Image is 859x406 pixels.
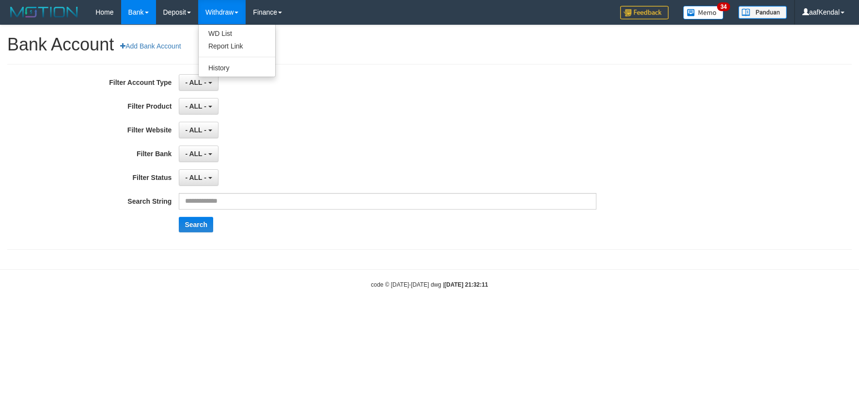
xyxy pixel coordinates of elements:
[179,122,218,138] button: - ALL -
[179,98,218,114] button: - ALL -
[199,40,275,52] a: Report Link
[444,281,488,288] strong: [DATE] 21:32:11
[199,62,275,74] a: History
[7,35,852,54] h1: Bank Account
[179,169,218,186] button: - ALL -
[620,6,669,19] img: Feedback.jpg
[185,102,206,110] span: - ALL -
[371,281,488,288] small: code © [DATE]-[DATE] dwg |
[717,2,730,11] span: 34
[199,27,275,40] a: WD List
[179,146,218,162] button: - ALL -
[179,74,218,91] button: - ALL -
[738,6,787,19] img: panduan.png
[185,174,206,181] span: - ALL -
[185,79,206,86] span: - ALL -
[683,6,724,19] img: Button%20Memo.svg
[179,217,213,232] button: Search
[114,38,187,54] a: Add Bank Account
[7,5,81,19] img: MOTION_logo.png
[185,126,206,134] span: - ALL -
[185,150,206,158] span: - ALL -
